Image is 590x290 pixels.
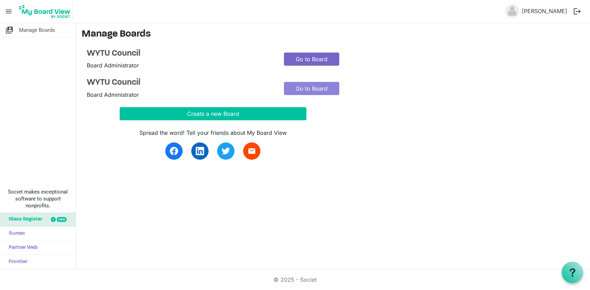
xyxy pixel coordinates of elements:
span: Sumac [5,227,25,241]
a: My Board View Logo [17,3,75,20]
a: © 2025 - Societ [274,276,316,283]
a: [PERSON_NAME] [519,4,570,18]
span: Manage Boards [19,23,55,37]
img: linkedin.svg [196,147,204,155]
span: Board Administrator [87,62,139,69]
div: Spread the word! Tell your friends about My Board View [120,129,306,137]
span: Glass Register [5,213,42,226]
a: Go to Board [284,82,339,95]
div: new [57,217,67,222]
span: Frontier [5,255,27,269]
a: email [243,142,260,160]
img: no-profile-picture.svg [505,4,519,18]
a: WYTU Council [87,49,274,59]
a: WYTU Council [87,78,274,88]
span: email [248,147,256,155]
span: switch_account [5,23,13,37]
span: Societ makes exceptional software to support nonprofits. [3,188,73,209]
button: logout [570,4,584,19]
span: Board Administrator [87,91,139,98]
h3: Manage Boards [82,29,584,40]
img: facebook.svg [170,147,178,155]
button: Create a new Board [120,107,306,120]
span: menu [2,5,15,18]
img: My Board View Logo [17,3,73,20]
img: twitter.svg [222,147,230,155]
span: Partner Web [5,241,38,255]
a: Go to Board [284,53,339,66]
